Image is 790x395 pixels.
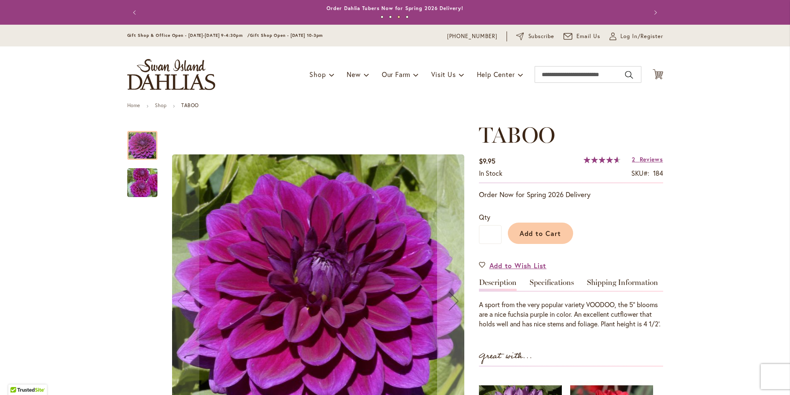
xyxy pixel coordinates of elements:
iframe: Launch Accessibility Center [6,365,30,389]
span: 2 [632,155,636,163]
a: Shipping Information [587,279,658,291]
a: store logo [127,59,215,90]
button: Add to Cart [508,223,573,244]
span: Subscribe [528,32,555,41]
button: Next [646,4,663,21]
span: Log In/Register [620,32,663,41]
span: Shop [309,70,326,79]
span: Add to Cart [520,229,561,238]
a: Subscribe [516,32,554,41]
div: TABOO [127,123,166,160]
div: 184 [653,169,663,178]
div: 93% [584,156,620,163]
button: 2 of 4 [389,15,392,18]
span: Our Farm [382,70,410,79]
span: Add to Wish List [489,261,547,270]
span: Gift Shop & Office Open - [DATE]-[DATE] 9-4:30pm / [127,33,250,38]
strong: TABOO [181,102,199,108]
p: Order Now for Spring 2026 Delivery [479,190,663,200]
a: Log In/Register [610,32,663,41]
div: TABOO [127,160,157,197]
span: TABOO [479,122,555,148]
a: Shop [155,102,167,108]
span: Visit Us [431,70,455,79]
span: Qty [479,213,490,221]
span: Email Us [576,32,600,41]
button: 4 of 4 [406,15,409,18]
div: Detailed Product Info [479,279,663,329]
a: Email Us [564,32,600,41]
img: TABOO [112,163,172,203]
div: Availability [479,169,502,178]
button: Previous [127,4,144,21]
span: Reviews [640,155,663,163]
a: 2 Reviews [632,155,663,163]
a: Add to Wish List [479,261,547,270]
button: 1 of 4 [381,15,383,18]
button: 3 of 4 [397,15,400,18]
span: Help Center [477,70,515,79]
span: In stock [479,169,502,177]
a: Description [479,279,517,291]
a: Home [127,102,140,108]
span: $9.95 [479,156,495,165]
div: A sport from the very popular variety VOODOO, the 5" blooms are a nice fuchsia purple in color. A... [479,300,663,329]
span: Gift Shop Open - [DATE] 10-3pm [250,33,323,38]
a: Order Dahlia Tubers Now for Spring 2026 Delivery! [327,5,463,11]
strong: SKU [631,169,649,177]
a: [PHONE_NUMBER] [447,32,498,41]
strong: Great with... [479,349,533,363]
span: New [347,70,360,79]
a: Specifications [530,279,574,291]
